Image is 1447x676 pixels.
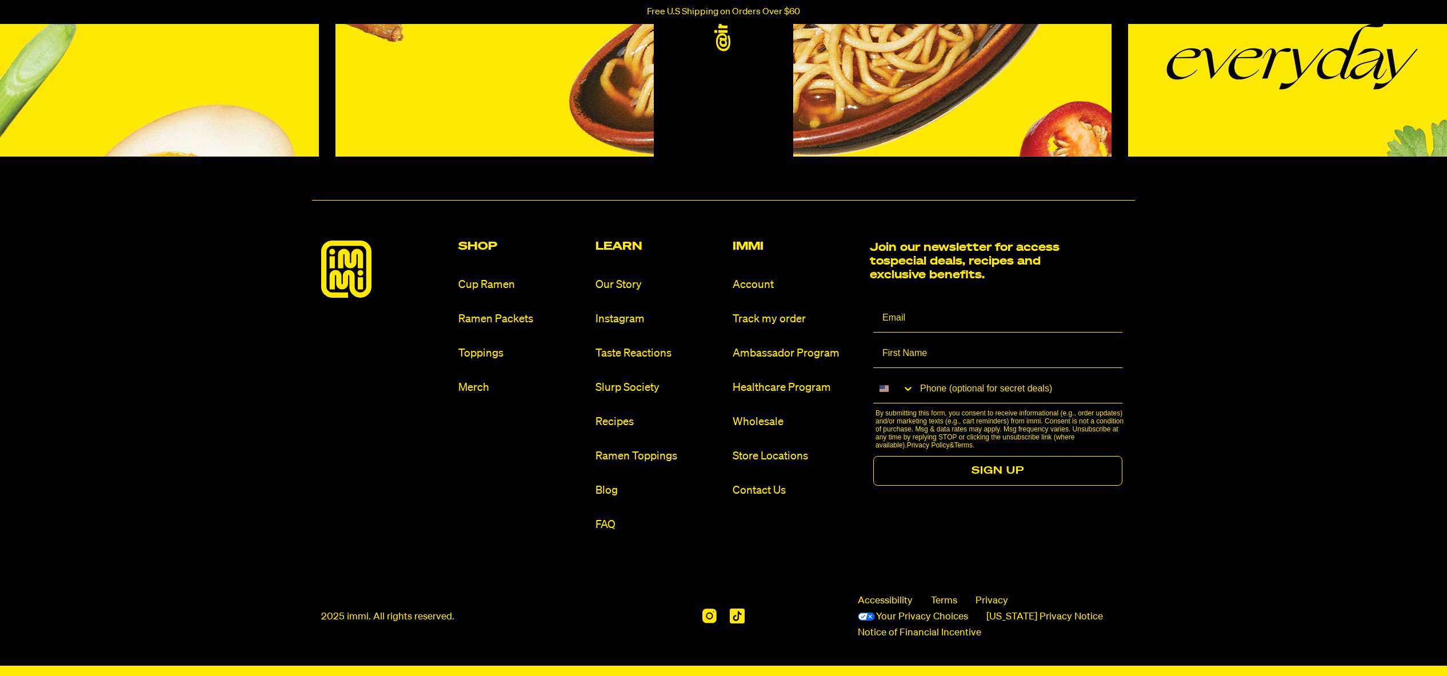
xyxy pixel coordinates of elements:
h2: Learn [595,241,723,252]
a: Healthcare Program [733,380,861,395]
a: Privacy Policy [907,441,950,449]
a: Blog [595,483,723,498]
a: Ambassador Program [733,346,861,361]
a: Our Story [595,277,723,293]
h2: Join our newsletter for access to special deals, recipes and exclusive benefits. [870,241,1067,282]
button: Search Countries [873,375,914,402]
a: Terms [931,594,957,608]
a: Account [733,277,861,293]
a: Toppings [458,346,586,361]
a: Cup Ramen [458,277,586,293]
img: Instagram [702,609,717,623]
span: Accessibility [858,594,913,608]
h2: Immi [733,241,861,252]
a: Instagram [595,311,723,327]
a: Contact Us [733,483,861,498]
a: Ramen Toppings [595,449,723,464]
p: 2025 immi. All rights reserved. [321,610,454,624]
a: Slurp Society [595,380,723,395]
a: Terms [954,441,973,449]
input: Email [873,304,1122,333]
a: Merch [458,380,586,395]
a: Recipes [595,414,723,430]
a: FAQ [595,517,723,533]
h2: Shop [458,241,586,252]
a: Ramen Packets [458,311,586,327]
button: SIGN UP [873,456,1122,486]
input: First Name [873,339,1122,368]
p: Free U.S Shipping on Orders Over $60 [647,7,800,17]
p: By submitting this form, you consent to receive informational (e.g., order updates) and/or market... [876,409,1126,449]
img: California Consumer Privacy Act (CCPA) Opt-Out Icon [858,613,875,621]
img: United States [880,384,889,393]
a: [US_STATE] Privacy Notice [986,610,1103,624]
a: Wholesale [733,414,861,430]
a: Privacy [976,594,1008,608]
a: Taste Reactions [595,346,723,361]
a: Notice of Financial Incentive [858,626,981,640]
img: immieats [321,241,371,298]
a: Store Locations [733,449,861,464]
a: Your Privacy Choices [858,610,968,624]
img: TikTok [730,609,745,623]
input: Phone (optional for secret deals) [914,375,1122,403]
a: Track my order [733,311,861,327]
